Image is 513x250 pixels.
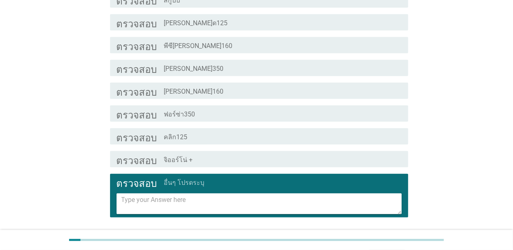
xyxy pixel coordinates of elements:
font: ตรวจสอบ [117,154,157,164]
font: [PERSON_NAME]ด125 [164,19,228,27]
font: ฟอร์ซ่า350 [164,110,195,118]
font: คลิก125 [164,133,188,141]
font: ตรวจสอบ [117,40,157,50]
font: พีซี[PERSON_NAME]160 [164,42,233,50]
font: ตรวจสอบ [117,63,157,73]
font: อื่นๆ โปรดระบุ [164,179,205,186]
font: [PERSON_NAME]350 [164,65,224,72]
font: [PERSON_NAME]160 [164,88,224,95]
font: ตรวจสอบ [117,132,157,141]
font: ตรวจสอบ [117,86,157,96]
font: ตรวจสอบ [117,177,157,187]
font: ตรวจสอบ [117,18,157,27]
font: จิออร์โน่ + [164,156,193,164]
font: ตรวจสอบ [117,109,157,118]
